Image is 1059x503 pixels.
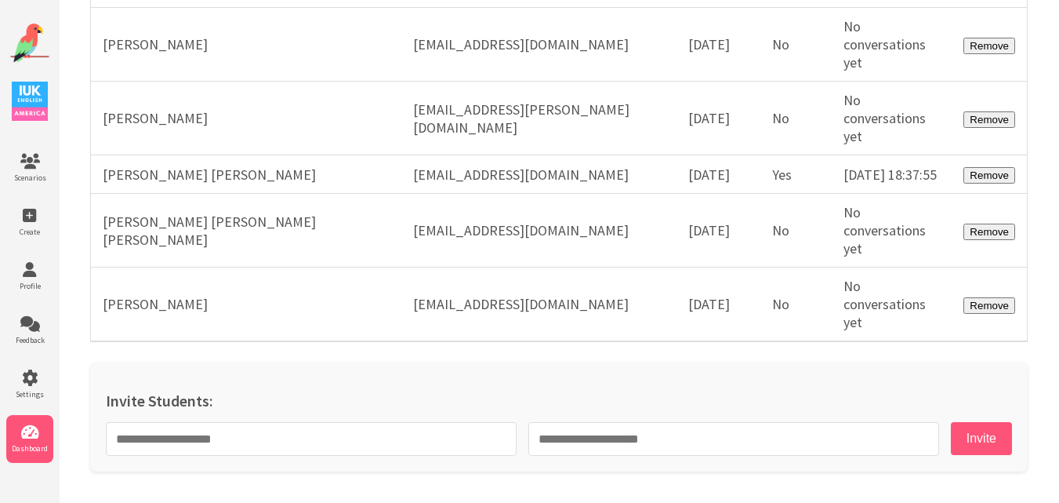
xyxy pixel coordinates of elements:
[91,268,402,342] td: [PERSON_NAME]
[401,8,676,82] td: [EMAIL_ADDRESS][DOMAIN_NAME]
[951,422,1012,455] button: Invite
[963,167,1015,184] button: Remove
[832,82,952,155] td: No conversations yet
[760,82,832,155] td: No
[6,227,53,237] span: Create
[676,155,760,194] td: [DATE]
[676,194,760,268] td: [DATE]
[832,8,952,82] td: No conversations yet
[6,389,53,399] span: Settings
[832,194,952,268] td: No conversations yet
[401,155,676,194] td: [EMAIL_ADDRESS][DOMAIN_NAME]
[760,8,832,82] td: No
[6,173,53,183] span: Scenarios
[760,155,832,194] td: Yes
[963,224,1015,240] button: Remove
[6,443,53,454] span: Dashboard
[832,268,952,342] td: No conversations yet
[91,8,402,82] td: [PERSON_NAME]
[676,8,760,82] td: [DATE]
[401,268,676,342] td: [EMAIL_ADDRESS][DOMAIN_NAME]
[91,155,402,194] td: [PERSON_NAME] [PERSON_NAME]
[963,38,1015,54] button: Remove
[760,268,832,342] td: No
[401,194,676,268] td: [EMAIL_ADDRESS][DOMAIN_NAME]
[6,335,53,345] span: Feedback
[676,82,760,155] td: [DATE]
[760,194,832,268] td: No
[91,82,402,155] td: [PERSON_NAME]
[10,24,49,63] img: Website Logo
[832,155,952,194] td: [DATE] 18:37:55
[91,194,402,268] td: [PERSON_NAME] [PERSON_NAME] [PERSON_NAME]
[106,391,1012,410] h2: Invite Students:
[401,82,676,155] td: [EMAIL_ADDRESS][PERSON_NAME][DOMAIN_NAME]
[963,111,1015,128] button: Remove
[6,281,53,291] span: Profile
[963,297,1015,314] button: Remove
[676,268,760,342] td: [DATE]
[12,82,48,121] img: IUK Logo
